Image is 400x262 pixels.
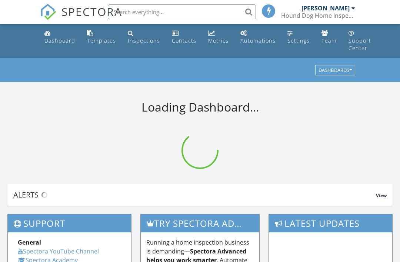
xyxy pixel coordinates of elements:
[237,27,279,48] a: Automations (Basic)
[169,27,199,48] a: Contacts
[321,37,337,44] div: Team
[44,37,75,44] div: Dashboard
[8,214,131,232] h3: Support
[376,192,387,199] span: View
[18,238,41,246] strong: General
[315,65,355,76] button: Dashboards
[208,37,229,44] div: Metrics
[108,4,256,19] input: Search everything...
[40,4,56,20] img: The Best Home Inspection Software - Spectora
[287,37,310,44] div: Settings
[172,37,196,44] div: Contacts
[87,37,116,44] div: Templates
[41,27,78,48] a: Dashboard
[319,27,340,48] a: Team
[205,27,231,48] a: Metrics
[284,27,313,48] a: Settings
[13,190,376,200] div: Alerts
[269,214,392,232] h3: Latest Updates
[281,12,355,19] div: Hound Dog Home Inspections
[240,37,276,44] div: Automations
[349,37,371,52] div: Support Center
[18,247,99,255] a: Spectora YouTube Channel
[84,27,119,48] a: Templates
[301,4,350,12] div: [PERSON_NAME]
[128,37,160,44] div: Inspections
[61,4,122,19] span: SPECTORA
[141,214,260,232] h3: Try spectora advanced [DATE]
[40,10,122,26] a: SPECTORA
[319,68,352,73] div: Dashboards
[346,27,374,55] a: Support Center
[125,27,163,48] a: Inspections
